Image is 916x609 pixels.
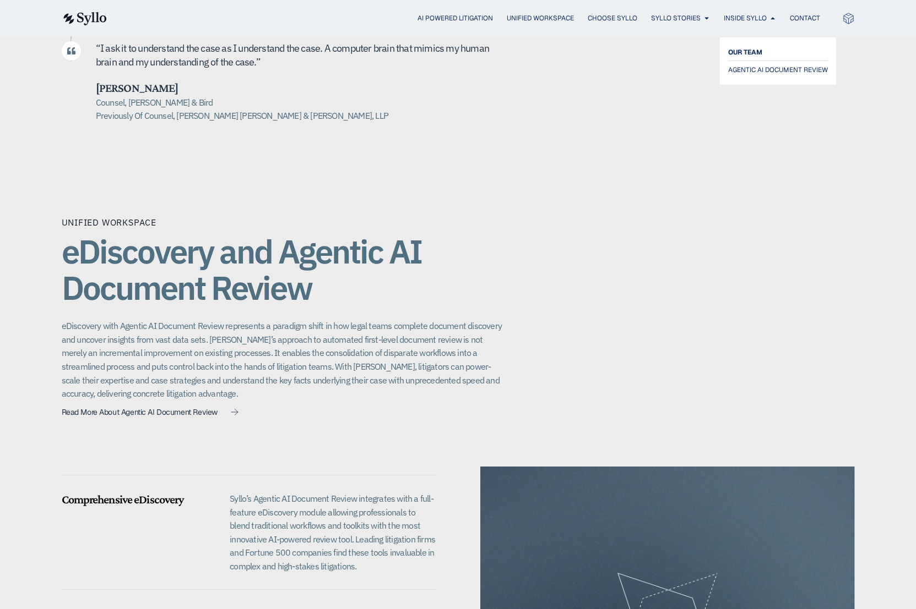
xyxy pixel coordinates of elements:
[790,13,820,23] a: Contact
[62,492,216,507] h5: Comprehensive eDiscovery
[728,46,762,59] span: OUR TEAM
[62,216,157,229] div: Unified Workspace
[507,13,574,23] a: Unified Workspace
[728,46,828,59] a: OUR TEAM
[62,408,218,416] span: Read More About Agentic AI Document Review
[588,13,637,23] a: Choose Syllo
[62,233,502,306] h1: eDiscovery and Agentic AI Document Review
[96,96,502,123] h5: Counsel, [PERSON_NAME] & Bird Previously Of Counsel, [PERSON_NAME] [PERSON_NAME] & [PERSON_NAME],...
[96,81,502,95] h5: [PERSON_NAME]
[418,13,493,23] a: AI Powered Litigation
[724,13,767,23] a: Inside Syllo
[651,13,701,23] a: Syllo Stories
[62,12,107,25] img: syllo
[129,13,820,24] div: Menu Toggle
[62,408,239,416] a: Read More About Agentic AI Document Review
[728,63,828,76] a: AGENTIC AI DOCUMENT REVIEW
[129,13,820,24] nav: Menu
[62,319,502,400] p: eDiscovery with Agentic AI Document Review represents a paradigm shift in how legal teams complet...
[230,492,436,573] p: Syllo’s Agentic AI Document Review integrates with a full-feature eDiscovery module allowing prof...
